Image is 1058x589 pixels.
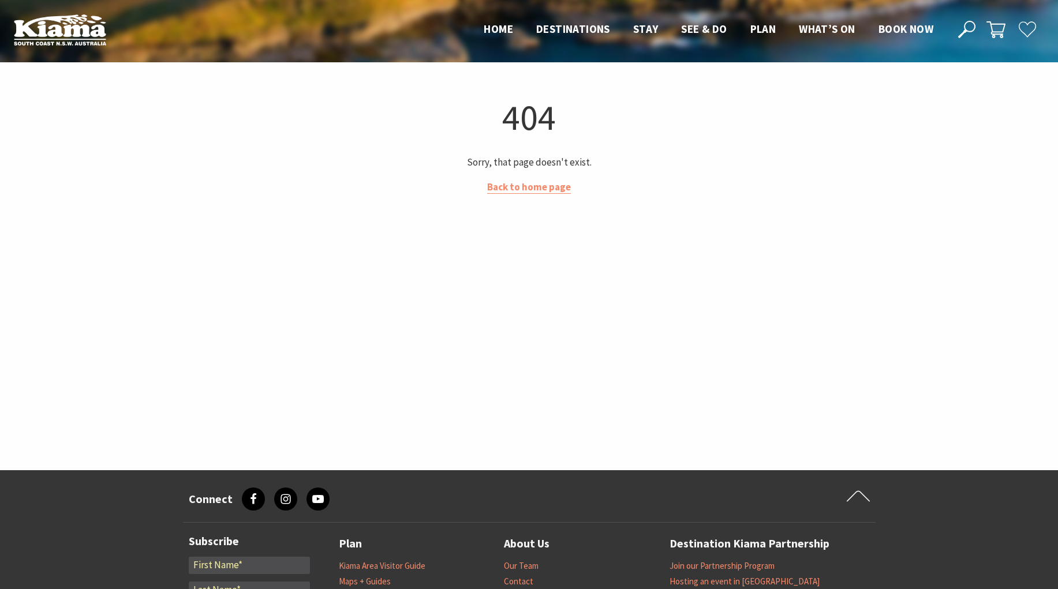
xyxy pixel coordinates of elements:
[487,181,571,194] a: Back to home page
[681,22,727,36] span: See & Do
[504,534,549,553] a: About Us
[339,560,425,572] a: Kiama Area Visitor Guide
[633,22,659,36] span: Stay
[189,492,233,506] h3: Connect
[670,576,820,587] a: Hosting an event in [GEOGRAPHIC_DATA]
[189,534,310,548] h3: Subscribe
[750,22,776,36] span: Plan
[504,576,533,587] a: Contact
[339,576,391,587] a: Maps + Guides
[504,560,539,572] a: Our Team
[878,22,933,36] span: Book now
[670,534,829,553] a: Destination Kiama Partnership
[484,22,513,36] span: Home
[670,560,775,572] a: Join our Partnership Program
[189,557,310,574] input: First Name*
[536,22,610,36] span: Destinations
[188,155,871,170] p: Sorry, that page doesn't exist.
[799,22,855,36] span: What’s On
[188,94,871,141] h1: 404
[339,534,362,553] a: Plan
[472,20,945,39] nav: Main Menu
[14,14,106,46] img: Kiama Logo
